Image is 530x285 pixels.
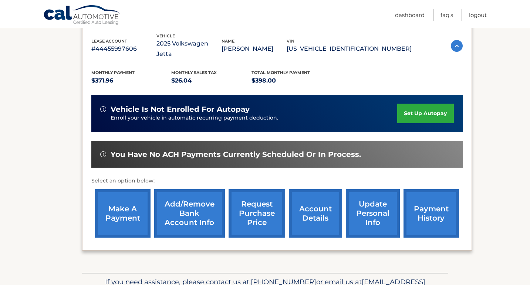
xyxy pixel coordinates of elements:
p: $371.96 [91,76,172,86]
span: lease account [91,38,127,44]
span: Monthly Payment [91,70,135,75]
a: update personal info [346,189,400,238]
a: account details [289,189,342,238]
img: alert-white.svg [100,106,106,112]
span: vin [287,38,294,44]
p: $398.00 [252,76,332,86]
a: Logout [469,9,487,21]
a: Add/Remove bank account info [154,189,225,238]
p: Select an option below: [91,177,463,185]
a: FAQ's [440,9,453,21]
span: You have no ACH payments currently scheduled or in process. [111,150,361,159]
a: request purchase price [229,189,285,238]
a: make a payment [95,189,151,238]
p: #44455997606 [91,44,156,54]
span: vehicle is not enrolled for autopay [111,105,250,114]
a: payment history [404,189,459,238]
img: alert-white.svg [100,151,106,157]
p: Enroll your vehicle in automatic recurring payment deduction. [111,114,398,122]
p: [PERSON_NAME] [222,44,287,54]
p: 2025 Volkswagen Jetta [156,38,222,59]
span: vehicle [156,33,175,38]
span: Total Monthly Payment [252,70,310,75]
img: accordion-active.svg [451,40,463,52]
a: set up autopay [397,104,453,123]
a: Dashboard [395,9,425,21]
p: $26.04 [171,76,252,86]
span: Monthly sales Tax [171,70,217,75]
span: name [222,38,234,44]
p: [US_VEHICLE_IDENTIFICATION_NUMBER] [287,44,412,54]
a: Cal Automotive [43,5,121,26]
